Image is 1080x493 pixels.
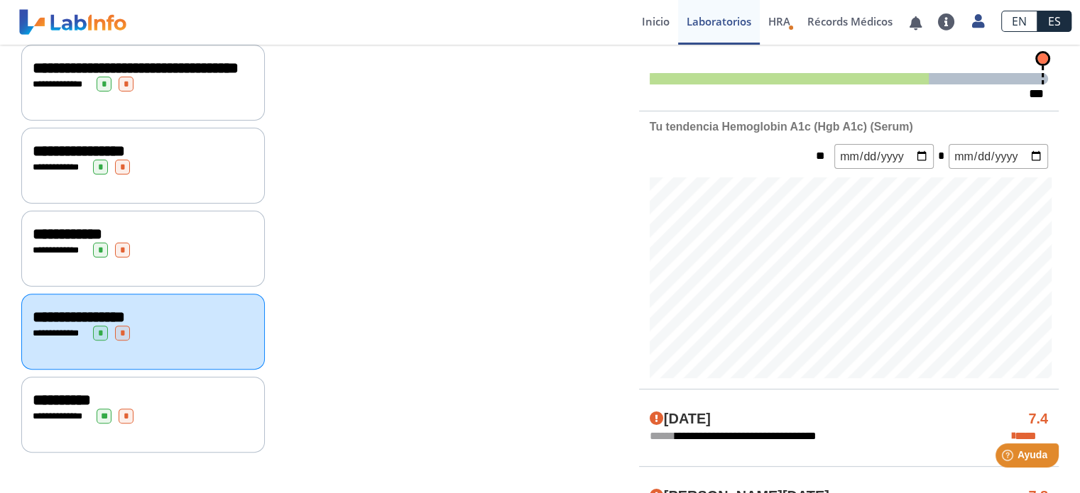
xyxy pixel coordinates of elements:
input: mm/dd/yyyy [949,144,1048,169]
a: ES [1037,11,1071,32]
span: HRA [768,14,790,28]
h4: 7.4 [1028,411,1048,428]
iframe: Help widget launcher [954,438,1064,477]
b: Tu tendencia Hemoglobin A1c (Hgb A1c) (Serum) [650,121,913,133]
a: EN [1001,11,1037,32]
input: mm/dd/yyyy [834,144,934,169]
h4: [DATE] [650,411,711,428]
